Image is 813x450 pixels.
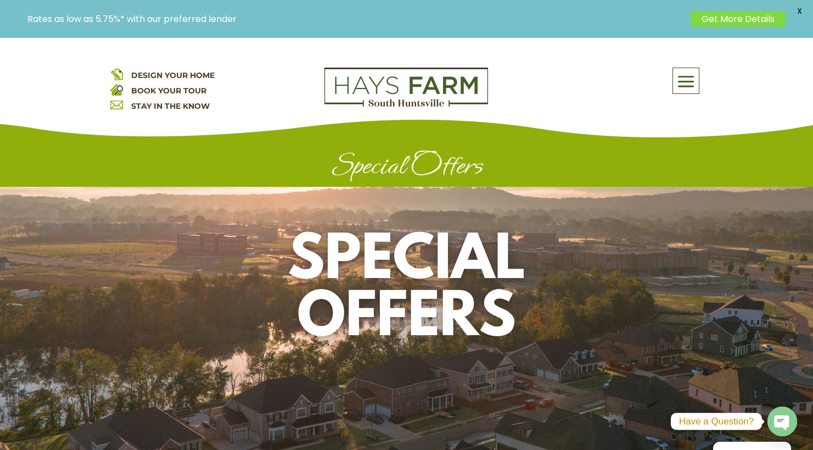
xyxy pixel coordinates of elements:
img: Logo [324,68,488,107]
a: DESIGN YOUR HOME [131,70,215,80]
span: X [791,3,808,19]
p: Rates as low as 5.75%* with our preferred lender [27,14,685,24]
img: book your home tour [110,83,123,96]
a: hays farm homes huntsville development [324,99,488,109]
a: Get More Details [691,11,786,27]
h1: Special Offers [110,149,703,187]
a: STAY IN THE KNOW [131,101,210,111]
img: design your home [110,68,123,80]
a: BOOK YOUR TOUR [131,86,206,96]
